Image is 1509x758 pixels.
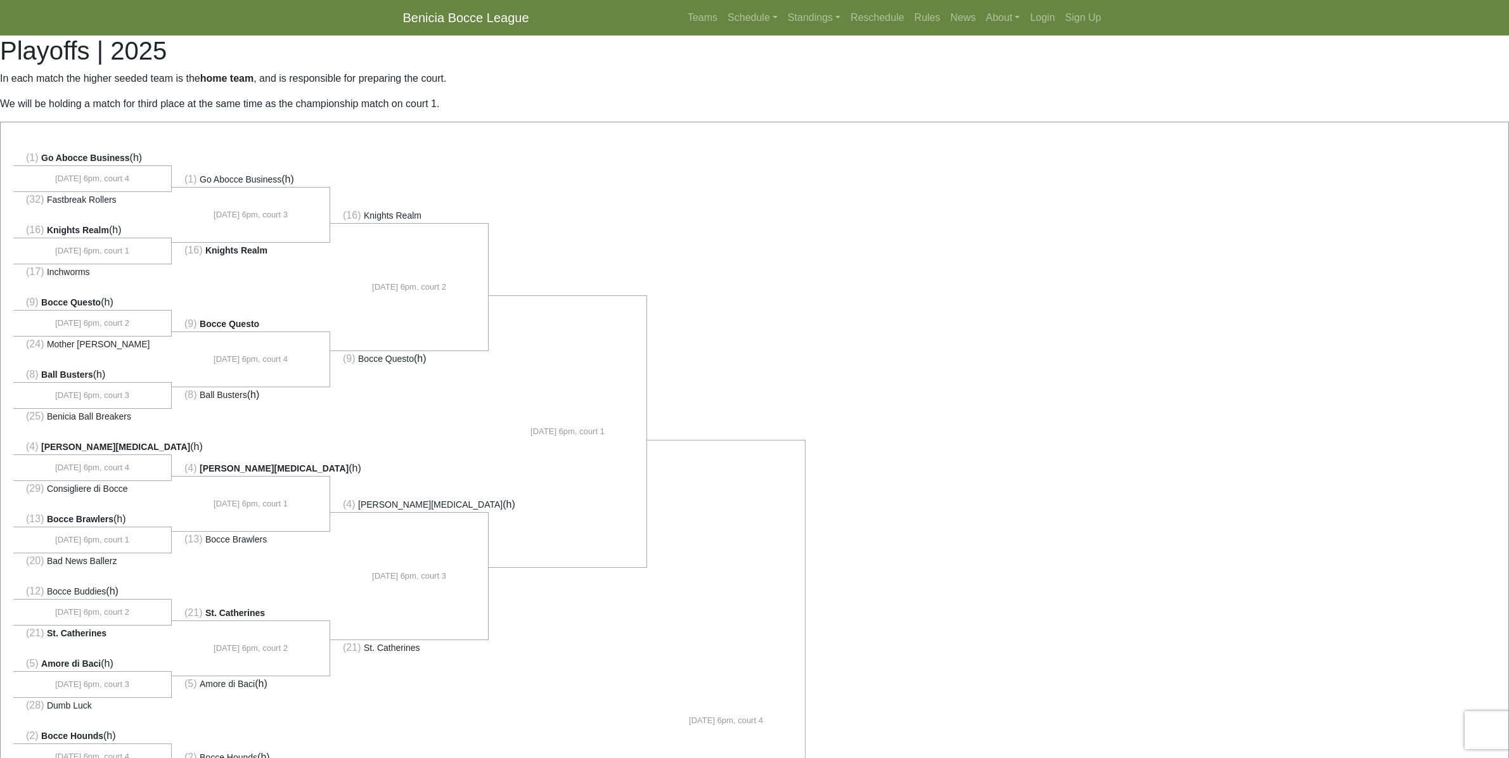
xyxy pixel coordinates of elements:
[205,245,267,255] span: Knights Realm
[13,511,172,527] li: (h)
[47,628,106,638] span: St. Catherines
[343,210,361,221] span: (16)
[722,5,783,30] a: Schedule
[184,389,197,400] span: (8)
[330,497,489,513] li: (h)
[41,297,101,307] span: Bocce Questo
[530,425,605,438] span: [DATE] 6pm, court 1
[214,209,288,221] span: [DATE] 6pm, court 3
[26,411,44,421] span: (25)
[200,174,281,184] span: Go Abocce Business
[184,174,197,184] span: (1)
[364,210,421,221] span: Knights Realm
[200,463,349,473] span: [PERSON_NAME][MEDICAL_DATA]
[47,339,150,349] span: Mother [PERSON_NAME]
[909,5,946,30] a: Rules
[343,353,356,364] span: (9)
[47,700,92,710] span: Dumb Luck
[184,534,202,544] span: (13)
[26,483,44,494] span: (29)
[172,172,330,188] li: (h)
[26,700,44,710] span: (28)
[26,266,44,277] span: (17)
[26,730,39,741] span: (2)
[184,678,197,689] span: (5)
[13,656,172,672] li: (h)
[55,534,129,546] span: [DATE] 6pm, court 1
[41,369,93,380] span: Ball Busters
[26,152,39,163] span: (1)
[26,441,39,452] span: (4)
[26,513,44,524] span: (13)
[55,606,129,619] span: [DATE] 6pm, court 2
[330,350,489,366] li: (h)
[172,387,330,402] li: (h)
[26,224,44,235] span: (16)
[214,642,288,655] span: [DATE] 6pm, court 2
[172,461,330,477] li: (h)
[200,390,247,400] span: Ball Busters
[55,389,129,402] span: [DATE] 6pm, court 3
[689,714,763,727] span: [DATE] 6pm, court 4
[13,439,172,455] li: (h)
[26,627,44,638] span: (21)
[41,658,101,669] span: Amore di Baci
[47,225,109,235] span: Knights Realm
[13,584,172,600] li: (h)
[403,5,529,30] a: Benicia Bocce League
[13,295,172,311] li: (h)
[358,354,414,364] span: Bocce Questo
[372,570,446,582] span: [DATE] 6pm, court 3
[946,5,981,30] a: News
[13,367,172,383] li: (h)
[47,514,113,524] span: Bocce Brawlers
[41,442,190,452] span: [PERSON_NAME][MEDICAL_DATA]
[47,195,117,205] span: Fastbreak Rollers
[343,499,356,510] span: (4)
[783,5,845,30] a: Standings
[26,297,39,307] span: (9)
[200,73,254,84] strong: home team
[26,338,44,349] span: (24)
[1060,5,1107,30] a: Sign Up
[26,555,44,566] span: (20)
[41,153,130,163] span: Go Abocce Business
[47,556,117,566] span: Bad News Ballerz
[214,353,288,366] span: [DATE] 6pm, court 4
[184,463,197,473] span: (4)
[26,369,39,380] span: (8)
[205,608,265,618] span: St. Catherines
[47,267,90,277] span: Inchworms
[26,194,44,205] span: (32)
[13,150,172,166] li: (h)
[981,5,1025,30] a: About
[214,498,288,510] span: [DATE] 6pm, court 1
[55,245,129,257] span: [DATE] 6pm, court 1
[55,317,129,330] span: [DATE] 6pm, court 2
[172,676,330,691] li: (h)
[47,484,128,494] span: Consigliere di Bocce
[47,411,131,421] span: Benicia Ball Breakers
[683,5,722,30] a: Teams
[358,499,503,510] span: [PERSON_NAME][MEDICAL_DATA]
[364,643,420,653] span: St. Catherines
[1025,5,1060,30] a: Login
[200,679,255,689] span: Amore di Baci
[26,658,39,669] span: (5)
[47,586,106,596] span: Bocce Buddies
[55,172,129,185] span: [DATE] 6pm, court 4
[205,534,267,544] span: Bocce Brawlers
[372,281,446,293] span: [DATE] 6pm, court 2
[26,586,44,596] span: (12)
[55,678,129,691] span: [DATE] 6pm, court 3
[13,728,172,744] li: (h)
[343,642,361,653] span: (21)
[184,318,197,329] span: (9)
[41,731,103,741] span: Bocce Hounds
[184,245,202,255] span: (16)
[13,222,172,238] li: (h)
[55,461,129,474] span: [DATE] 6pm, court 4
[200,319,259,329] span: Bocce Questo
[184,607,202,618] span: (21)
[845,5,909,30] a: Reschedule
